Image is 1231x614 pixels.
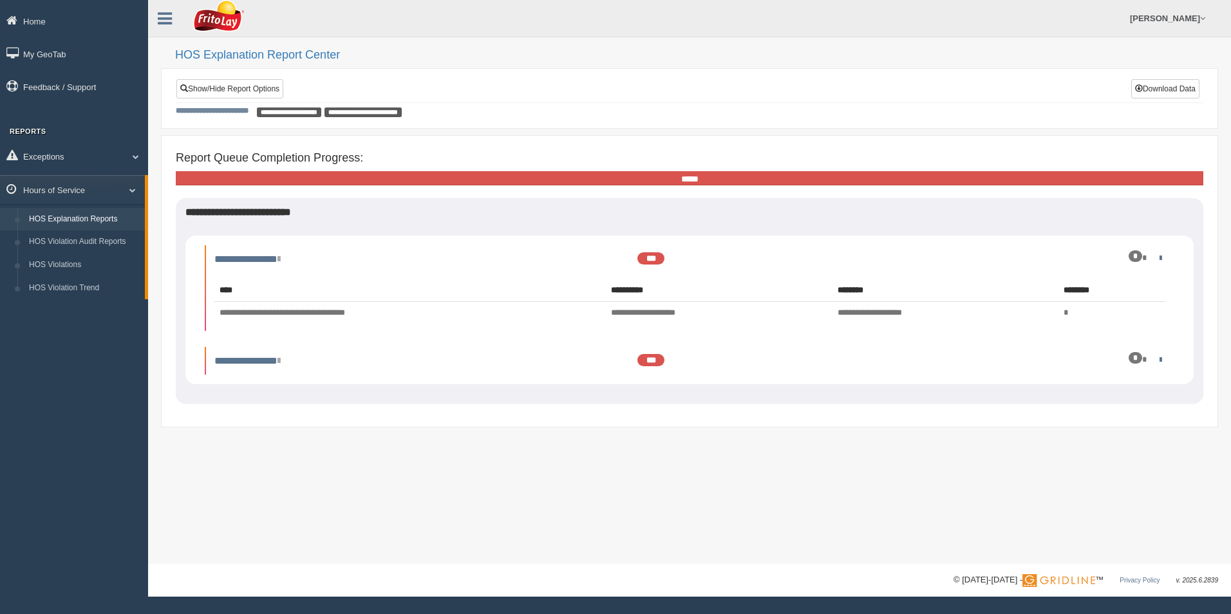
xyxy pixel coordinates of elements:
a: HOS Violation Audit Reports [23,230,145,254]
li: Expand [205,245,1174,331]
a: Show/Hide Report Options [176,79,283,98]
h4: Report Queue Completion Progress: [176,152,1203,165]
button: Download Data [1131,79,1199,98]
a: Privacy Policy [1120,577,1160,584]
a: HOS Violation Trend [23,277,145,300]
li: Expand [205,347,1174,375]
a: HOS Explanation Reports [23,208,145,231]
a: HOS Violations [23,254,145,277]
div: © [DATE]-[DATE] - ™ [954,573,1218,587]
span: v. 2025.6.2839 [1176,577,1218,584]
h2: HOS Explanation Report Center [175,49,1218,62]
img: Gridline [1022,574,1095,587]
